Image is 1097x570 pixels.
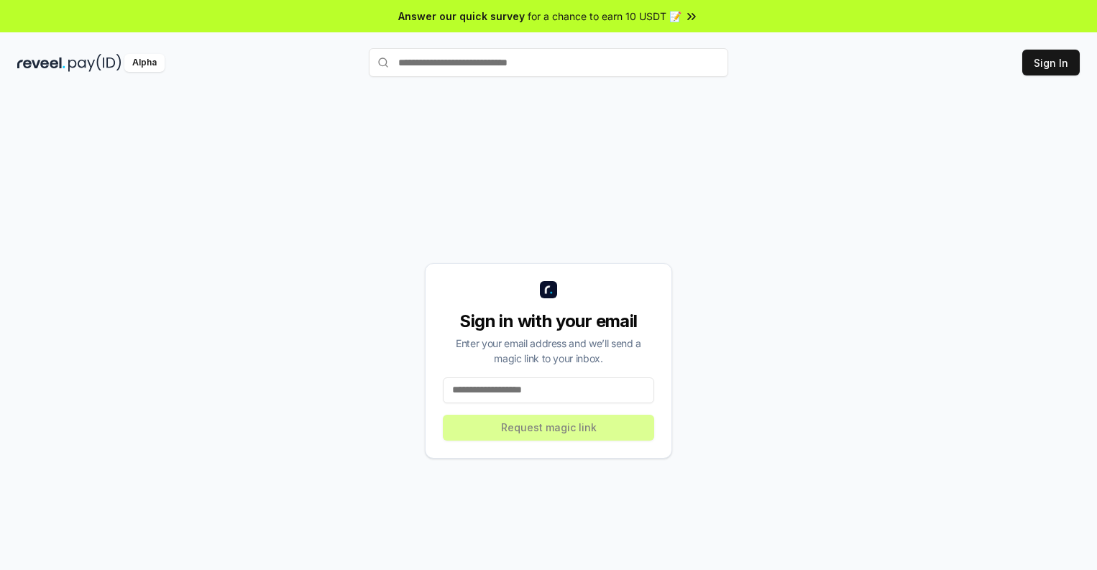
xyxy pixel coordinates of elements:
[17,54,65,72] img: reveel_dark
[443,336,654,366] div: Enter your email address and we’ll send a magic link to your inbox.
[1022,50,1080,75] button: Sign In
[398,9,525,24] span: Answer our quick survey
[443,310,654,333] div: Sign in with your email
[540,281,557,298] img: logo_small
[124,54,165,72] div: Alpha
[68,54,121,72] img: pay_id
[528,9,681,24] span: for a chance to earn 10 USDT 📝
